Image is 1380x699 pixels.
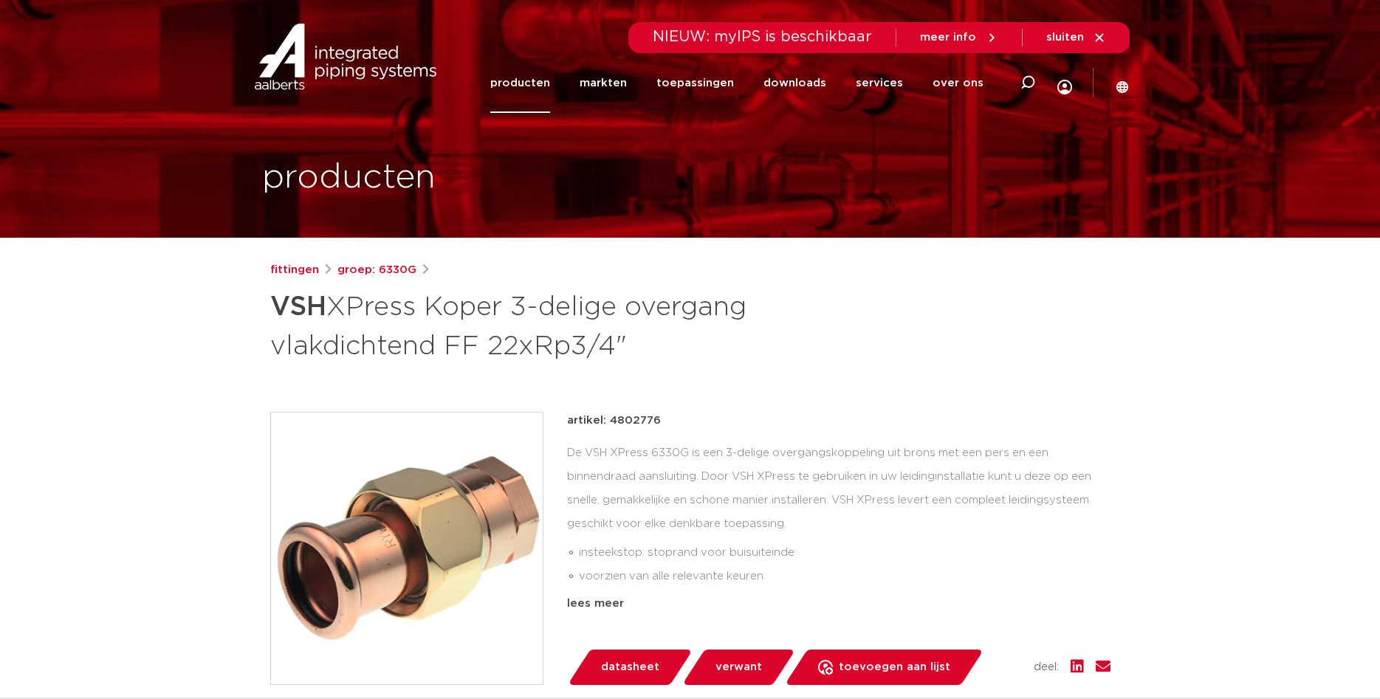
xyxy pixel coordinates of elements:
[490,53,550,113] a: producten
[920,32,976,43] span: meer info
[270,285,825,365] h1: XPress Koper 3-delige overgang vlakdichtend FF 22xRp3/4"
[682,650,795,685] a: verwant
[1034,658,1059,676] span: deel:
[567,595,1110,613] div: lees meer
[270,294,326,320] strong: VSH
[579,541,1110,565] li: insteekstop: stoprand voor buisuiteinde
[262,154,436,202] h1: producten
[715,655,762,679] span: verwant
[763,53,826,113] a: downloads
[270,261,319,279] a: fittingen
[567,441,1110,589] div: De VSH XPress 6330G is een 3-delige overgangskoppeling uit brons met een pers en een binnendraad ...
[1057,49,1072,117] div: my IPS
[1046,31,1106,44] a: sluiten
[601,655,659,679] span: datasheet
[337,261,416,279] a: groep: 6330G
[271,413,543,684] img: Product Image for VSH XPress Koper 3-delige overgang vlakdichtend FF 22xRp3/4"
[920,31,998,44] a: meer info
[567,650,693,685] a: datasheet
[580,53,627,113] a: markten
[1046,32,1084,43] span: sluiten
[567,412,661,430] p: artikel: 4802776
[579,588,1110,612] li: Leak Before Pressed-functie
[656,53,734,113] a: toepassingen
[579,565,1110,588] li: voorzien van alle relevante keuren
[490,53,983,113] nav: Menu
[856,53,903,113] a: services
[653,30,872,44] span: NIEUW: myIPS is beschikbaar
[839,655,950,679] span: toevoegen aan lijst
[933,53,983,113] a: over ons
